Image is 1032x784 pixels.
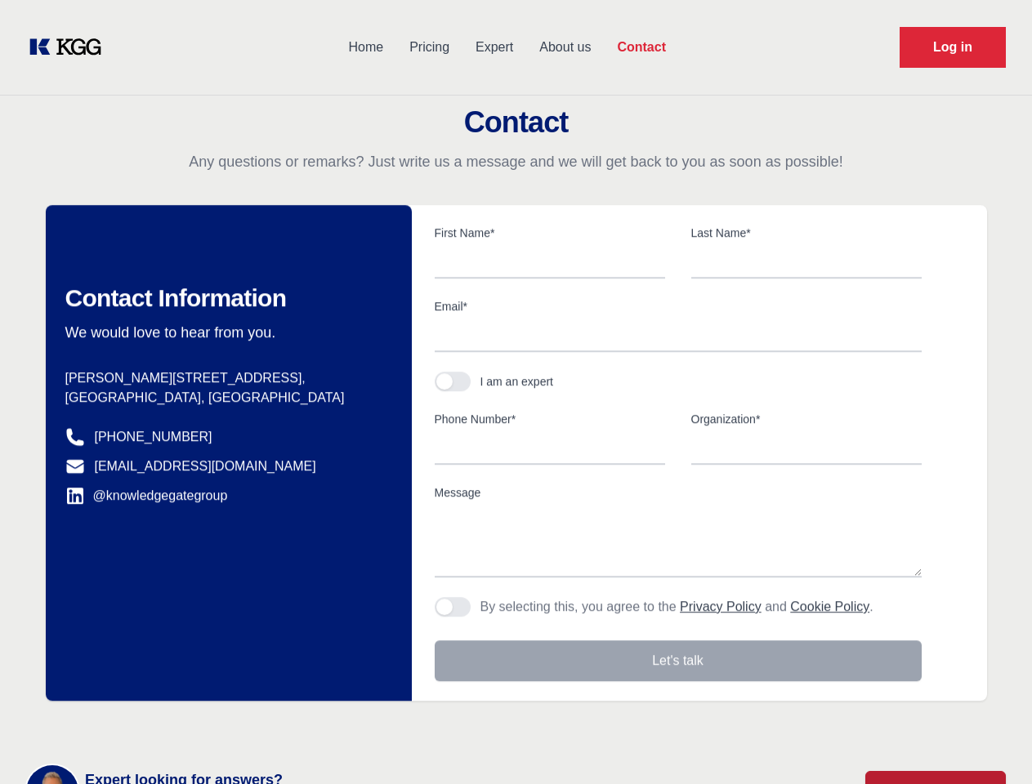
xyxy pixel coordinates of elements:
label: Last Name* [691,225,922,241]
a: [EMAIL_ADDRESS][DOMAIN_NAME] [95,457,316,476]
label: Email* [435,298,922,314]
label: Organization* [691,411,922,427]
h2: Contact Information [65,283,386,313]
a: Home [335,26,396,69]
h2: Contact [20,106,1012,139]
button: Let's talk [435,640,922,681]
p: [GEOGRAPHIC_DATA], [GEOGRAPHIC_DATA] [65,388,386,408]
label: First Name* [435,225,665,241]
a: Expert [462,26,526,69]
p: [PERSON_NAME][STREET_ADDRESS], [65,368,386,388]
a: Cookie Policy [790,599,869,613]
iframe: Chat Widget [950,706,1032,784]
label: Message [435,484,922,501]
p: We would love to hear from you. [65,323,386,342]
a: @knowledgegategroup [65,486,228,506]
p: By selecting this, you agree to the and . [480,597,873,617]
a: Contact [604,26,679,69]
p: Any questions or remarks? Just write us a message and we will get back to you as soon as possible! [20,152,1012,171]
a: KOL Knowledge Platform: Talk to Key External Experts (KEE) [26,34,114,60]
a: Request Demo [900,27,1006,68]
a: About us [526,26,604,69]
a: Privacy Policy [680,599,762,613]
a: [PHONE_NUMBER] [95,427,212,447]
label: Phone Number* [435,411,665,427]
div: I am an expert [480,373,554,390]
a: Pricing [396,26,462,69]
